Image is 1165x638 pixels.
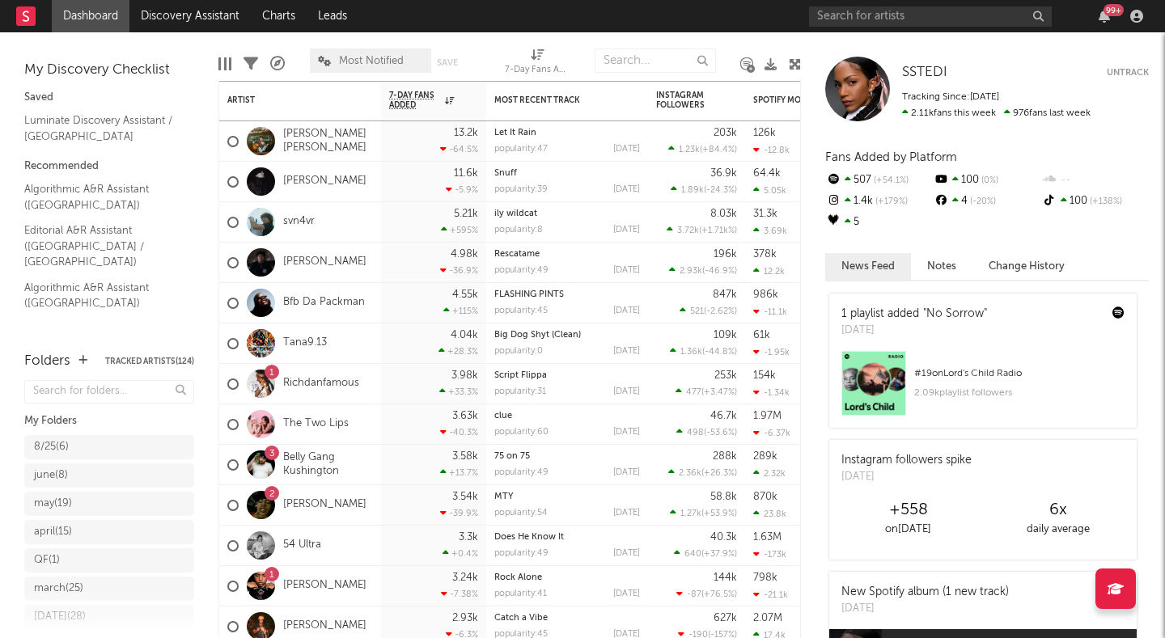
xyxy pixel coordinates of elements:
div: 5.21k [454,209,478,219]
a: march(25) [24,577,194,601]
a: april(15) [24,520,194,544]
div: MTY [494,492,640,501]
div: ( ) [669,265,737,276]
input: Search for artists [809,6,1052,27]
div: -5.9 % [446,184,478,195]
div: 100 [933,170,1040,191]
button: Untrack [1107,65,1149,81]
div: 36.9k [710,168,737,179]
div: popularity: 31 [494,387,546,396]
div: Edit Columns [218,40,231,87]
div: # 19 on Lord's Child Radio [914,364,1125,383]
span: -46.9 % [705,267,735,276]
div: 126k [753,128,776,138]
input: Search for folders... [24,380,194,404]
div: 1.63M [753,532,782,543]
div: Artist [227,95,349,105]
div: [DATE] [841,601,1009,617]
div: april ( 15 ) [34,522,72,542]
a: Belly Gang Kushington [283,451,373,479]
span: 2.93k [680,267,702,276]
div: 4.55k [452,289,478,300]
div: june ( 8 ) [34,466,68,485]
a: svn4vr [283,215,315,229]
a: Bfb Da Packman [283,296,365,310]
div: 64.4k [753,168,781,179]
div: [DATE] [613,589,640,598]
span: -44.8 % [705,348,735,357]
a: FLASHING PINTS [494,290,564,299]
div: popularity: 49 [494,468,549,477]
div: 2.07M [753,613,782,623]
div: 627k [714,613,737,623]
div: 1.97M [753,411,782,421]
div: 3.58k [452,451,478,462]
div: ( ) [670,346,737,357]
a: ily wildcat [494,209,537,218]
span: 1.89k [681,186,704,195]
div: Rescatame [494,250,640,259]
div: ( ) [668,467,737,478]
span: +138 % [1087,197,1122,206]
div: 2.32k [753,468,786,479]
div: -12.8k [753,145,790,155]
span: 2.11k fans this week [902,108,996,118]
div: [DATE] [613,306,640,315]
div: 4 [933,191,1040,212]
div: +115 % [443,306,478,316]
div: 4.98k [451,249,478,260]
div: 12.2k [753,266,785,277]
div: 11.6k [454,168,478,179]
div: +13.7 % [440,467,478,478]
div: popularity: 49 [494,266,549,275]
div: 8/25 ( 6 ) [34,437,69,457]
div: 3.24k [452,573,478,583]
a: MTY [494,492,513,501]
div: [DATE] [613,428,640,437]
div: -40.3 % [440,427,478,437]
a: Rock Alone [494,573,542,582]
span: 7-Day Fans Added [389,91,441,110]
span: 521 [690,307,704,316]
button: News Feed [825,253,911,280]
span: 1.36k [680,348,702,357]
div: 2.93k [452,613,478,623]
a: Big Dog Shyt (Clean) [494,331,581,340]
div: Instagram followers spike [841,452,972,469]
div: -7.38 % [441,589,478,599]
div: 798k [753,573,777,583]
div: 75 on 75 [494,452,640,461]
div: Recommended [24,157,194,176]
div: ( ) [676,589,737,599]
div: -36.9 % [440,265,478,276]
div: 46.7k [710,411,737,421]
div: clue [494,412,640,420]
div: 3.54k [452,492,478,502]
span: 2.36k [679,469,701,478]
div: Catch a Vibe [494,614,640,623]
div: A&R Pipeline [270,40,285,87]
div: popularity: 8 [494,226,543,234]
div: 40.3k [710,532,737,543]
div: 378k [753,249,777,260]
div: 23.8k [753,509,786,519]
a: [PERSON_NAME] [283,498,366,512]
button: Notes [911,253,972,280]
a: [PERSON_NAME] [283,256,366,269]
div: Spotify Monthly Listeners [753,95,875,105]
span: SSTEDI [902,65,947,79]
div: Snuff [494,169,640,178]
div: -- [1041,170,1149,191]
div: ( ) [676,387,737,397]
span: 477 [686,388,701,397]
div: Let It Rain [494,129,640,137]
div: Most Recent Track [494,95,616,105]
div: -11.1k [753,306,787,317]
a: Catch a Vibe [494,614,548,623]
span: +84.4 % [702,146,735,154]
div: [DATE] [841,469,972,485]
div: ( ) [680,306,737,316]
span: 3.72k [677,226,699,235]
div: [DATE] [613,347,640,356]
span: 640 [684,550,701,559]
